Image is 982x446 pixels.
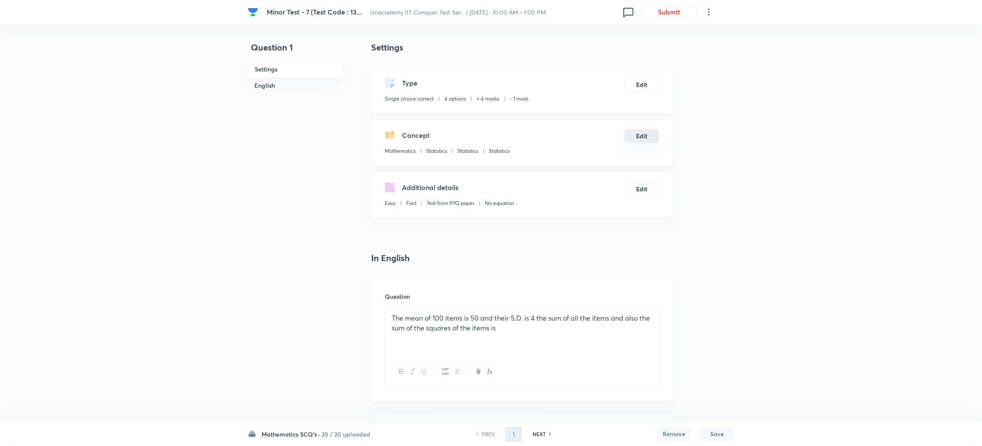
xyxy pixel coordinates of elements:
img: questionType.svg [385,78,395,88]
p: The mean of 100 items is 50 and their S.D. is 4 the sum of all the items and also the sum of the ... [392,313,652,333]
p: Statistics [426,147,447,155]
button: Edit [625,129,659,143]
h5: Type [402,78,417,88]
img: Company Logo [248,7,258,17]
h6: Settings [248,61,344,77]
h6: 20 / 20 uploaded [321,430,370,439]
a: Company Logo [248,7,260,17]
img: questionDetails.svg [385,182,395,193]
p: Mathematics [385,147,416,155]
button: Save [700,427,734,441]
p: Statistics [458,147,478,155]
h5: Additional details [402,182,458,193]
h6: Question [385,292,659,301]
h6: NEXT [533,430,546,438]
button: Edit [625,182,659,196]
h6: PREV [482,430,495,438]
p: Single choice correct [385,95,434,103]
span: Unacademy IIT Conquer Test Ser... | [DATE] · 10:00 AM - 1:00 PM [371,8,546,16]
p: Fact [406,199,417,207]
span: Minor Test - 7 (Test Code : 13... [267,7,362,16]
img: questionConcept.svg [385,130,395,140]
button: Submit [642,5,697,19]
p: - 1 mark [510,95,528,103]
button: Edit [625,78,659,92]
p: 4 options [444,95,466,103]
h4: In English [371,252,673,265]
h6: English [248,77,344,93]
p: Easy [385,199,396,207]
h4: Settings [371,41,673,54]
h5: Concept [402,130,430,140]
h6: Mathematics SCQ's · [262,430,320,439]
button: Remove [657,427,691,441]
p: Statistics [489,147,509,155]
p: + 4 marks [476,95,499,103]
p: No equation [485,199,514,207]
h4: Question 1 [248,41,344,61]
p: Not from PYQ paper [427,199,474,207]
